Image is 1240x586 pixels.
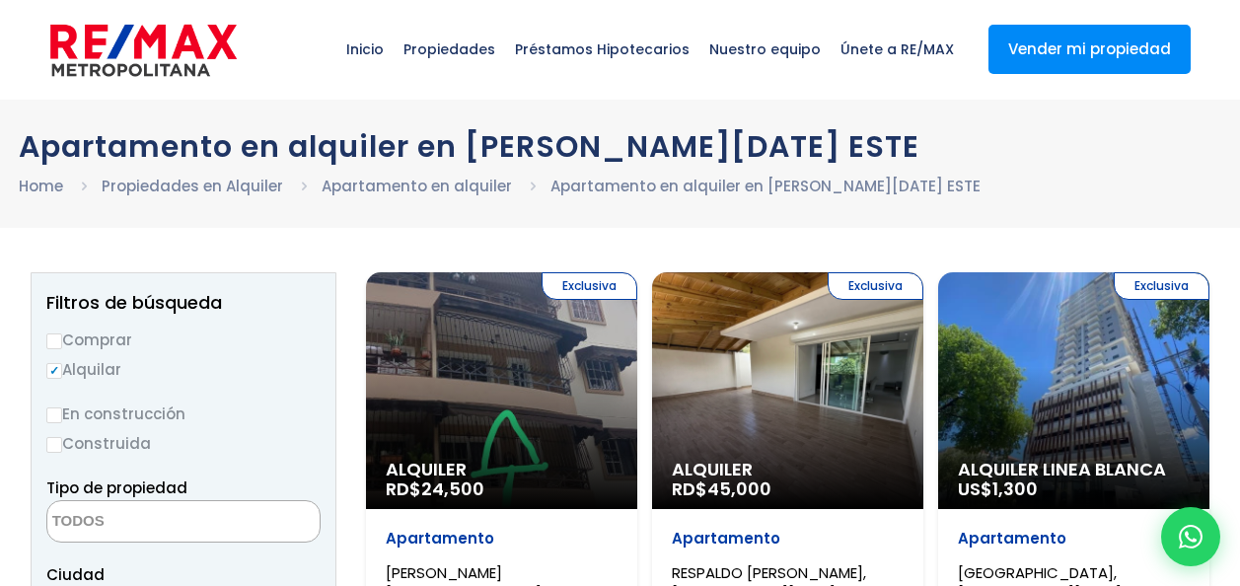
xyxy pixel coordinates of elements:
[19,129,1222,164] h1: Apartamento en alquiler en [PERSON_NAME][DATE] ESTE
[831,20,964,79] span: Únete a RE/MAX
[672,529,904,549] p: Apartamento
[46,477,187,498] span: Tipo de propiedad
[386,460,618,479] span: Alquiler
[46,402,321,426] label: En construcción
[47,501,239,544] textarea: Search
[46,333,62,349] input: Comprar
[394,20,505,79] span: Propiedades
[322,176,512,196] a: Apartamento en alquiler
[46,363,62,379] input: Alquilar
[958,460,1190,479] span: Alquiler Linea Blanca
[46,293,321,313] h2: Filtros de búsqueda
[50,21,237,80] img: remax-metropolitana-logo
[542,272,637,300] span: Exclusiva
[828,272,923,300] span: Exclusiva
[550,174,981,198] li: Apartamento en alquiler en [PERSON_NAME][DATE] ESTE
[386,529,618,549] p: Apartamento
[46,357,321,382] label: Alquilar
[336,20,394,79] span: Inicio
[707,476,771,501] span: 45,000
[46,564,105,585] span: Ciudad
[672,460,904,479] span: Alquiler
[958,476,1038,501] span: US$
[505,20,699,79] span: Préstamos Hipotecarios
[46,328,321,352] label: Comprar
[46,431,321,456] label: Construida
[19,176,63,196] a: Home
[46,437,62,453] input: Construida
[672,476,771,501] span: RD$
[699,20,831,79] span: Nuestro equipo
[988,25,1191,74] a: Vender mi propiedad
[46,407,62,423] input: En construcción
[1114,272,1209,300] span: Exclusiva
[421,476,484,501] span: 24,500
[992,476,1038,501] span: 1,300
[386,476,484,501] span: RD$
[102,176,283,196] a: Propiedades en Alquiler
[958,529,1190,549] p: Apartamento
